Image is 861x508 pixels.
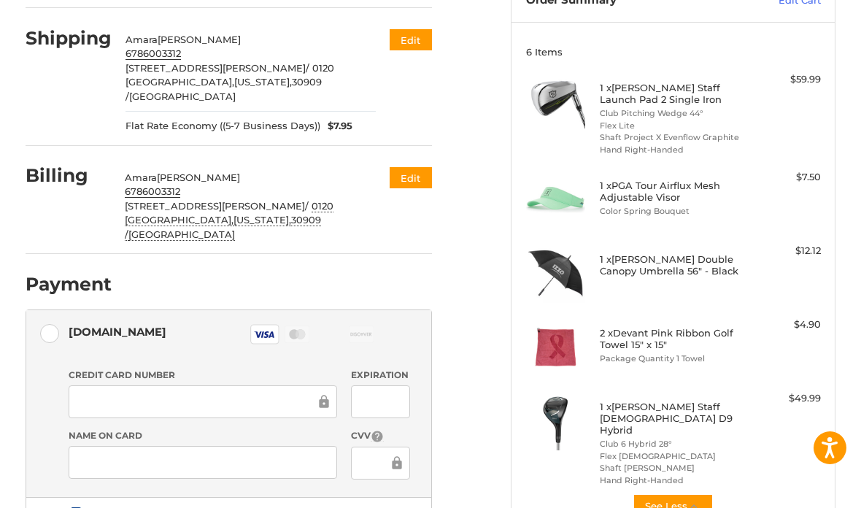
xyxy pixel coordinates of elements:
[351,369,410,382] label: Expiration
[126,62,306,74] span: [STREET_ADDRESS][PERSON_NAME]
[69,429,337,442] label: Name on Card
[126,34,158,45] span: Amara
[69,320,166,344] div: [DOMAIN_NAME]
[526,46,821,58] h3: 6 Items
[126,119,320,134] span: Flat Rate Economy ((5-7 Business Days))
[600,120,744,132] li: Flex Lite
[351,429,410,443] label: CVV
[747,170,821,185] div: $7.50
[390,29,432,50] button: Edit
[600,253,744,277] h4: 1 x [PERSON_NAME] Double Canopy Umbrella 56" - Black
[600,144,744,156] li: Hand Right-Handed
[126,76,234,88] span: [GEOGRAPHIC_DATA],
[126,76,322,102] span: 30909 /
[26,164,111,187] h2: Billing
[600,401,744,436] h4: 1 x [PERSON_NAME] Staff [DEMOGRAPHIC_DATA] D9 Hybrid
[234,76,292,88] span: [US_STATE],
[600,205,744,218] li: Color Spring Bouquet
[600,450,744,463] li: Flex [DEMOGRAPHIC_DATA]
[26,27,112,50] h2: Shipping
[747,244,821,258] div: $12.12
[390,167,432,188] button: Edit
[747,391,821,406] div: $49.99
[600,353,744,365] li: Package Quantity 1 Towel
[600,180,744,204] h4: 1 x PGA Tour Airflux Mesh Adjustable Visor
[125,200,305,212] span: [STREET_ADDRESS][PERSON_NAME]
[158,34,241,45] span: [PERSON_NAME]
[747,72,821,87] div: $59.99
[320,119,352,134] span: $7.95
[306,62,334,74] span: / 0120
[129,91,236,102] span: [GEOGRAPHIC_DATA]
[600,462,744,474] li: Shaft [PERSON_NAME]
[600,131,744,144] li: Shaft Project X Evenflow Graphite
[26,273,112,296] h2: Payment
[600,474,744,487] li: Hand Right-Handed
[305,200,333,212] span: /
[69,369,337,382] label: Credit Card Number
[600,82,744,106] h4: 1 x [PERSON_NAME] Staff Launch Pad 2 Single Iron
[157,172,240,183] span: [PERSON_NAME]
[600,327,744,351] h4: 2 x Devant Pink Ribbon Golf Towel 15" x 15"
[600,438,744,450] li: Club 6 Hybrid 28°
[125,172,157,183] span: Amara
[600,107,744,120] li: Club Pitching Wedge 44°
[747,317,821,332] div: $4.90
